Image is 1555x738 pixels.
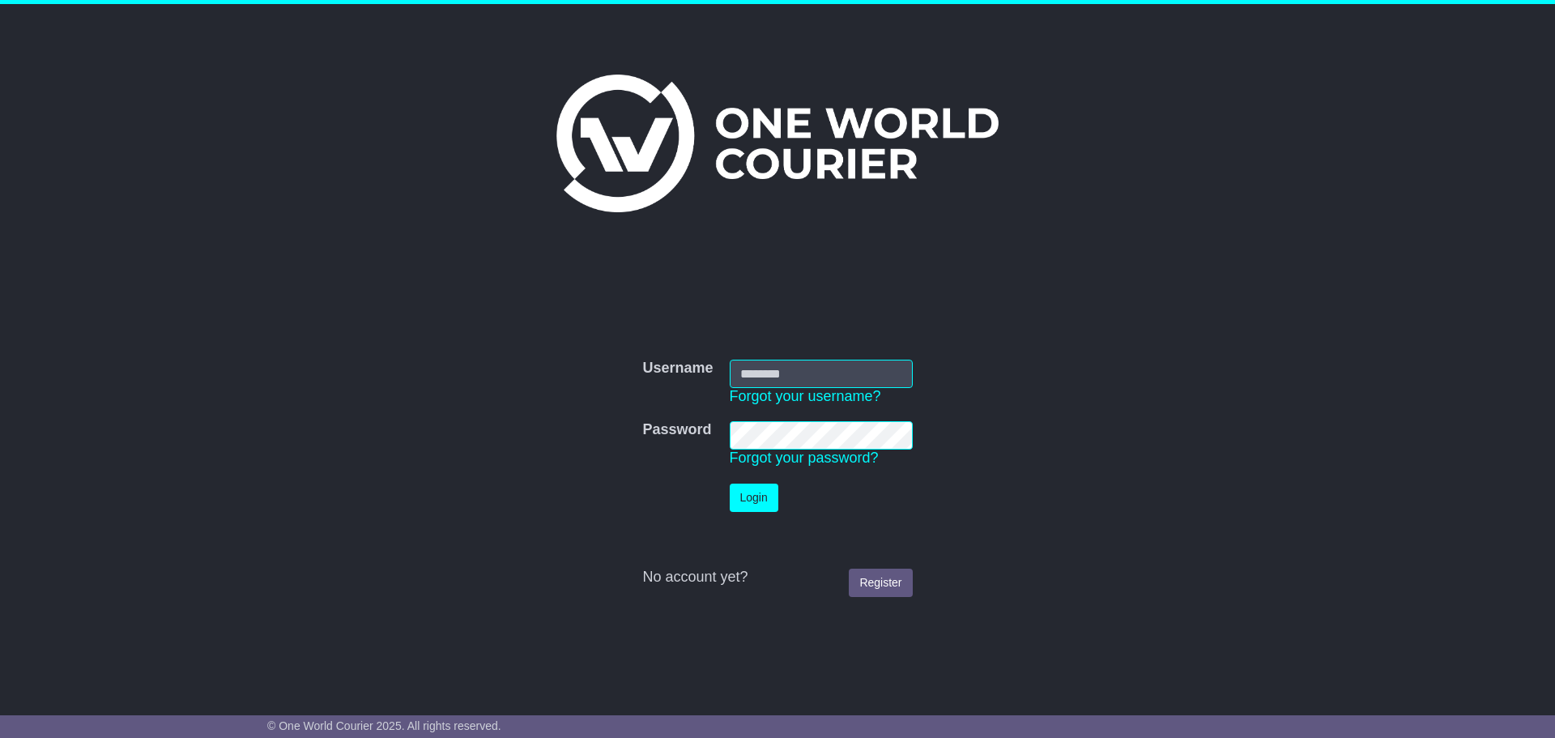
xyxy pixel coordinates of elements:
a: Forgot your password? [730,450,879,466]
button: Login [730,484,778,512]
div: No account yet? [642,569,912,587]
label: Password [642,421,711,439]
label: Username [642,360,713,378]
span: © One World Courier 2025. All rights reserved. [267,719,501,732]
a: Forgot your username? [730,388,881,404]
a: Register [849,569,912,597]
img: One World [556,75,999,212]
